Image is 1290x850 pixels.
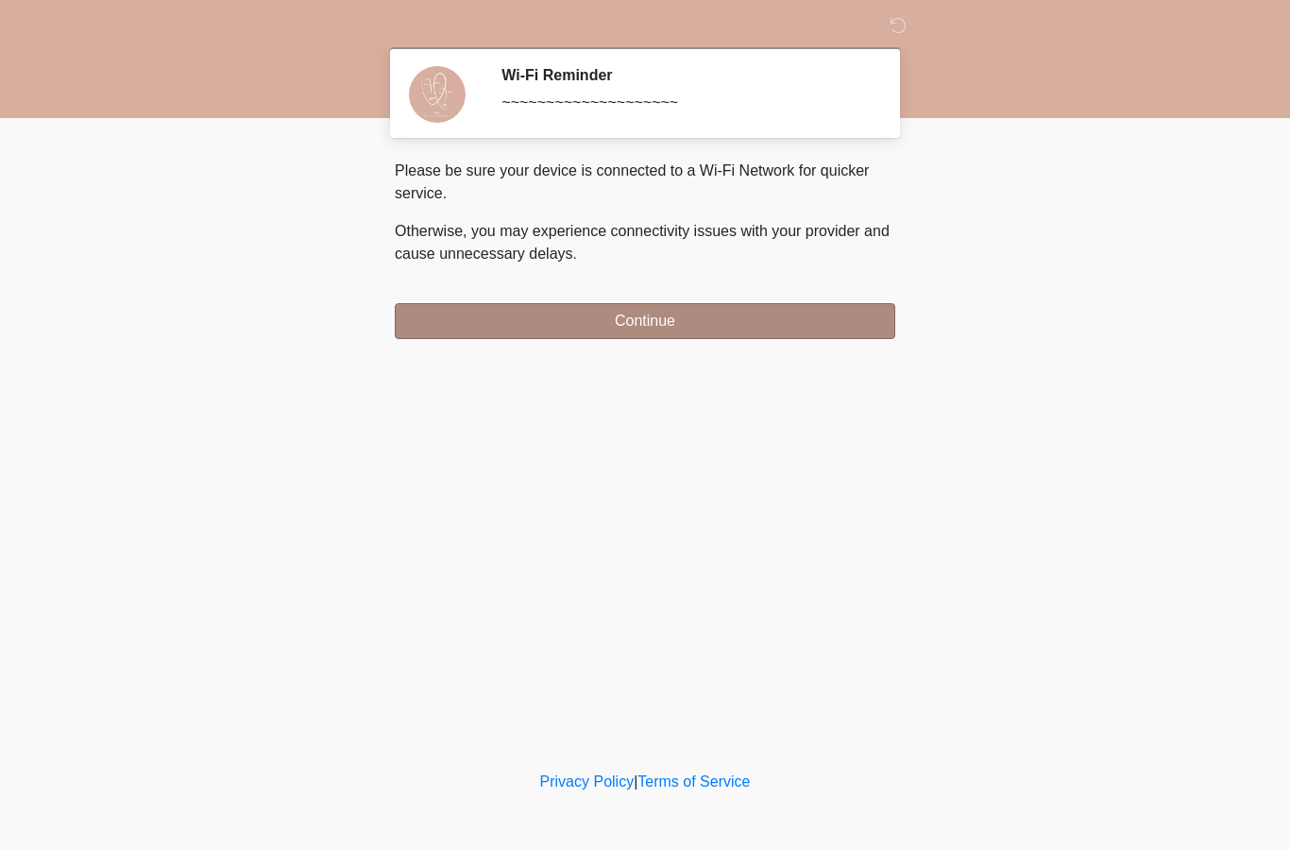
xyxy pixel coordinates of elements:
span: . [573,246,577,262]
p: Otherwise, you may experience connectivity issues with your provider and cause unnecessary delays [395,220,895,265]
img: DM Studio Logo [376,14,400,38]
a: Privacy Policy [540,773,635,790]
div: ~~~~~~~~~~~~~~~~~~~~ [501,92,867,114]
p: Please be sure your device is connected to a Wi-Fi Network for quicker service. [395,160,895,205]
img: Agent Avatar [409,66,466,123]
button: Continue [395,303,895,339]
a: | [634,773,637,790]
h2: Wi-Fi Reminder [501,66,867,84]
a: Terms of Service [637,773,750,790]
